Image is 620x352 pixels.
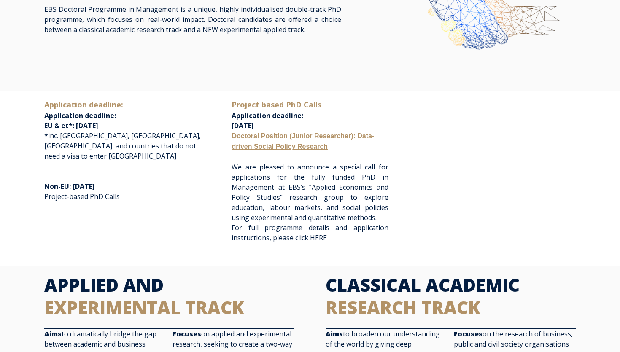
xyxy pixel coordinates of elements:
a: HERE [310,233,327,242]
span: Application deadline: [44,99,123,110]
span: [DATE] [232,121,254,130]
span: EU & et*: [DATE] [44,121,98,130]
p: *inc. [GEOGRAPHIC_DATA], [GEOGRAPHIC_DATA], [GEOGRAPHIC_DATA], and countries that do not need a v... [44,99,201,161]
span: Project based PhD Calls [232,99,321,110]
span: Application deadline: [232,100,321,120]
a: Doctoral Position (Junior Researcher): Data-driven Social Policy Research [232,132,374,150]
p: Project-based PhD Calls [44,171,201,212]
strong: Aims [44,329,62,339]
strong: Focuses [173,329,201,339]
span: Application deadline: [44,111,116,120]
span: RESEARCH TRACK [326,295,480,319]
span: For full programme details and application instructions, please click [232,223,388,242]
p: EBS Doctoral Programme in Management is a unique, highly individualised double-track PhD programm... [44,4,341,35]
strong: Aims [326,329,343,339]
strong: Focuses [454,329,483,339]
h2: CLASSICAL ACADEMIC [326,274,576,318]
span: Non-EU: [DATE] [44,182,95,191]
h2: APPLIED AND [44,274,294,318]
span: We are pleased to announce a special call for applications for the fully funded PhD in Management... [232,162,388,222]
span: EXPERIMENTAL TRACK [44,295,244,319]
